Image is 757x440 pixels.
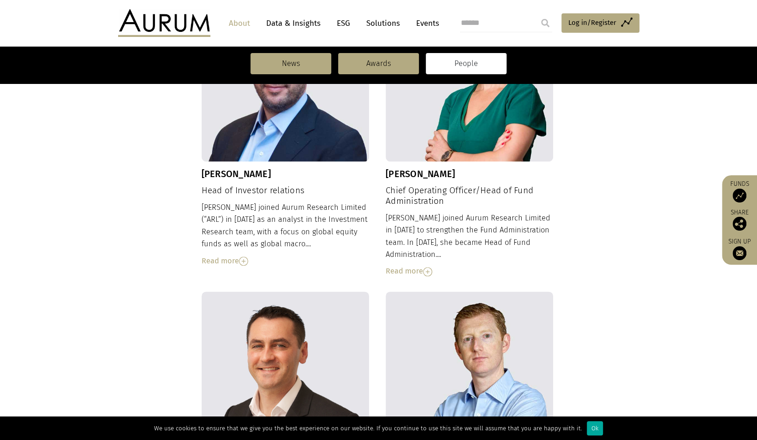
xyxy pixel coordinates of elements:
img: Sign up to our newsletter [733,246,746,260]
a: Solutions [362,15,405,32]
div: Share [727,209,752,231]
img: Share this post [733,217,746,231]
h4: Head of Investor relations [202,185,370,196]
a: Sign up [727,238,752,260]
div: Ok [587,421,603,435]
img: Read More [423,267,432,276]
a: Events [411,15,439,32]
span: Log in/Register [568,17,616,28]
a: Log in/Register [561,13,639,33]
div: Read more [386,265,554,277]
div: [PERSON_NAME] joined Aurum Research Limited (“ARL”) in [DATE] as an analyst in the Investment Res... [202,202,370,267]
a: About [224,15,255,32]
h3: [PERSON_NAME] [202,168,370,179]
h3: [PERSON_NAME] [386,168,554,179]
img: Access Funds [733,189,746,202]
input: Submit [536,14,554,32]
div: [PERSON_NAME] joined Aurum Research Limited in [DATE] to strengthen the Fund Administration team.... [386,212,554,278]
h4: Chief Operating Officer/Head of Fund Administration [386,185,554,207]
a: Data & Insights [262,15,325,32]
a: ESG [332,15,355,32]
a: Funds [727,180,752,202]
a: Awards [338,53,419,74]
div: Read more [202,255,370,267]
img: Read More [239,256,248,266]
a: News [250,53,331,74]
a: People [426,53,507,74]
img: Aurum [118,9,210,37]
